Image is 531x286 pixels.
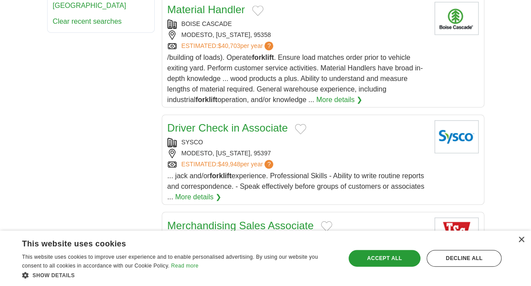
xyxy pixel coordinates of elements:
a: BOISE CASCADE [182,20,232,27]
span: /building of loads). Operate . Ensure load matches order prior to vehicle exiting yard. Perform c... [167,54,423,103]
strong: forklift [252,54,274,61]
a: More details ❯ [316,95,362,105]
span: $49,948 [218,161,240,168]
strong: forklift [210,172,232,180]
a: More details ❯ [175,192,221,202]
a: ESTIMATED:$49,948per year? [182,160,275,169]
div: MODESTO, [US_STATE], 95358 [167,30,427,40]
img: Boise Cascade Company logo [434,2,479,35]
span: ? [264,41,273,50]
img: Tractor Supply logo [434,217,479,250]
a: Merchandising Sales Associate [167,219,314,231]
button: Add to favorite jobs [321,221,332,231]
button: Add to favorite jobs [295,124,306,134]
div: Accept all [349,250,421,267]
button: Add to favorite jobs [252,5,264,16]
span: This website uses cookies to improve user experience and to enable personalised advertising. By u... [22,254,318,269]
div: Close [518,237,524,243]
div: This website uses cookies [22,236,314,249]
a: Driver Check in Associate [167,122,288,134]
div: MODESTO, [US_STATE], 95397 [167,149,427,158]
a: ESTIMATED:$40,703per year? [182,41,275,51]
span: Show details [33,272,75,279]
a: Read more, opens a new window [171,263,198,269]
a: Material Handler [167,4,245,15]
div: Decline all [427,250,501,267]
a: SYSCO [182,139,203,146]
span: ... jack and/or experience. Professional Skills - Ability to write routine reports and correspond... [167,172,424,201]
span: ? [264,160,273,169]
span: $40,703 [218,42,240,49]
img: Sysco logo [434,120,479,153]
div: Show details [22,271,336,279]
a: Clear recent searches [53,18,122,25]
strong: forklift [196,96,218,103]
